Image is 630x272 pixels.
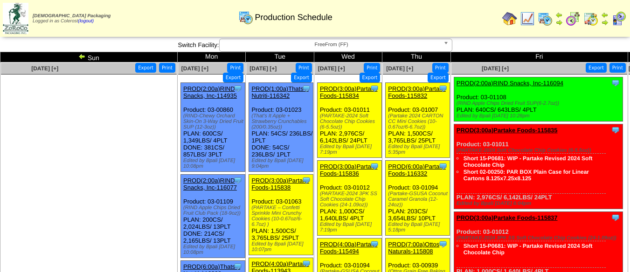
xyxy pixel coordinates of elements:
[502,11,517,26] img: home.gif
[249,83,313,172] div: Product: 03-01023 PLAN: 54CS / 236LBS / 1PLT DONE: 54CS / 236LBS / 1PLT
[320,85,378,99] a: PROD(3:00a)Partake Foods-115834
[302,84,311,93] img: Tooltip
[432,63,449,73] button: Print
[611,213,620,222] img: Tooltip
[251,85,308,99] a: PROD(1:00a)Thats It Nutriti-116342
[251,205,313,227] div: (PARTAKE – Confetti Sprinkle Mini Crunchy Cookies (10-0.67oz/6-6.7oz) )
[370,84,379,93] img: Tooltip
[601,11,609,19] img: arrowleft.gif
[0,52,178,62] td: Sun
[464,155,593,168] a: Short 15-P0681: WIP - Partake Revised 2024 Soft Chocolate Chip
[388,144,450,155] div: Edited by Bpali [DATE] 5:35pm
[251,113,313,130] div: (That's It Apple + Strawberry Crunchables (200/0.35oz))
[583,11,598,26] img: calendarinout.gif
[233,176,242,185] img: Tooltip
[314,52,382,62] td: Wed
[78,19,94,24] a: (logout)
[370,162,379,171] img: Tooltip
[438,239,448,249] img: Tooltip
[320,113,381,130] div: (PARTAKE-2024 Soft Chocolate Chip Cookies (6-5.5oz))
[302,259,311,268] img: Tooltip
[317,83,381,158] div: Product: 03-01011 PLAN: 2,976CS / 6,142LBS / 24PLT
[520,11,535,26] img: line_graph.gif
[320,191,381,208] div: (PARTAKE-2024 3PK SS Soft Chocolate Chip Cookies (24-1.09oz))
[388,191,450,208] div: (Partake-GSUSA Coconut Caramel Granola (12-24oz))
[464,243,593,256] a: Short 15-P0681: WIP - Partake Revised 2024 Soft Chocolate Chip
[183,113,245,130] div: (RIND-Chewy Orchard Skin-On 3-Way Dried Fruit SUP (12-3oz))
[246,52,314,62] td: Tue
[566,11,581,26] img: calendarblend.gif
[181,83,245,172] div: Product: 03-00860 PLAN: 600CS / 1,349LBS / 4PLT DONE: 381CS / 857LBS / 3PLT
[454,77,623,122] div: Product: 03-01108 PLAN: 640CS / 643LBS / 4PLT
[227,63,243,73] button: Print
[457,127,558,134] a: PROD(3:00a)Partake Foods-115835
[388,85,446,99] a: PROD(3:00a)Partake Foods-115832
[457,80,563,87] a: PROD(2:00a)RIND Snacks, Inc-116094
[251,177,309,191] a: PROD(3:00a)Partake Foods-115838
[428,73,449,82] button: Export
[609,63,626,73] button: Print
[360,73,381,82] button: Export
[183,205,245,216] div: (RIND Apple Chips Dried Fruit Club Pack (18-9oz))
[3,3,28,34] img: zoroco-logo-small.webp
[255,13,332,22] span: Production Schedule
[464,169,589,182] a: Short 02-00250: PAR BOX Plain Case for Linear Cartons 8.125x7.25x8.125
[450,52,628,62] td: Fri
[183,244,245,255] div: Edited by Bpali [DATE] 10:08pm
[388,241,439,255] a: PROD(7:00a)Ottos Naturals-115808
[438,84,448,93] img: Tooltip
[538,11,553,26] img: calendarprod.gif
[611,11,626,26] img: calendarcustomer.gif
[181,175,245,258] div: Product: 03-01109 PLAN: 200CS / 2,024LBS / 13PLT DONE: 214CS / 2,165LBS / 13PLT
[183,85,237,99] a: PROD(2:00a)RIND Snacks, Inc-114935
[386,161,450,236] div: Product: 03-01094 PLAN: 203CS / 3,654LBS / 10PLT
[249,65,277,72] a: [DATE] [+]
[183,177,237,191] a: PROD(2:00a)RIND Snacks, Inc-116077
[438,162,448,171] img: Tooltip
[482,65,509,72] a: [DATE] [+]
[296,63,312,73] button: Print
[31,65,58,72] a: [DATE] [+]
[181,65,208,72] a: [DATE] [+]
[457,101,623,106] div: (RIND Apple Chips Dried Fruit SUP(6-2.7oz))
[317,161,381,236] div: Product: 03-01012 PLAN: 1,000CS / 1,640LBS / 4PLT
[457,201,623,206] div: Edited by Bpali [DATE] 6:04pm
[388,163,446,177] a: PROD(6:00a)Partake Foods-116332
[586,63,607,73] button: Export
[183,158,245,169] div: Edited by Bpali [DATE] 10:08pm
[302,176,311,185] img: Tooltip
[388,222,450,233] div: Edited by Bpali [DATE] 5:18pm
[370,239,379,249] img: Tooltip
[386,83,450,158] div: Product: 03-01007 PLAN: 1,500CS / 3,765LBS / 25PLT
[555,19,563,26] img: arrowright.gif
[135,63,156,73] button: Export
[454,124,623,209] div: Product: 03-01011 PLAN: 2,976CS / 6,142LBS / 24PLT
[178,52,246,62] td: Mon
[320,144,381,155] div: Edited by Bpali [DATE] 7:19pm
[382,52,450,62] td: Thu
[320,222,381,233] div: Edited by Bpali [DATE] 7:19pm
[318,65,345,72] a: [DATE] [+]
[233,262,242,271] img: Tooltip
[249,175,313,255] div: Product: 03-01063 PLAN: 1,500CS / 3,765LBS / 25PLT
[78,53,86,60] img: arrowleft.gif
[611,78,620,88] img: Tooltip
[388,113,450,130] div: (Partake 2024 CARTON CC Mini Cookies (10-0.67oz/6-6.7oz))
[364,63,380,73] button: Print
[555,11,563,19] img: arrowleft.gif
[457,214,558,221] a: PROD(3:00a)Partake Foods-115837
[457,148,623,153] div: (PARTAKE-2024 Soft Chocolate Chip Cookies (6-5.5oz))
[33,14,111,19] span: [DEMOGRAPHIC_DATA] Packaging
[611,125,620,135] img: Tooltip
[386,65,413,72] span: [DATE] [+]
[457,113,623,119] div: Edited by Bpali [DATE] 10:28pm
[320,241,378,255] a: PROD(4:00a)Partake Foods-115494
[601,19,609,26] img: arrowright.gif
[223,73,244,82] button: Export
[320,163,378,177] a: PROD(3:00a)Partake Foods-115836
